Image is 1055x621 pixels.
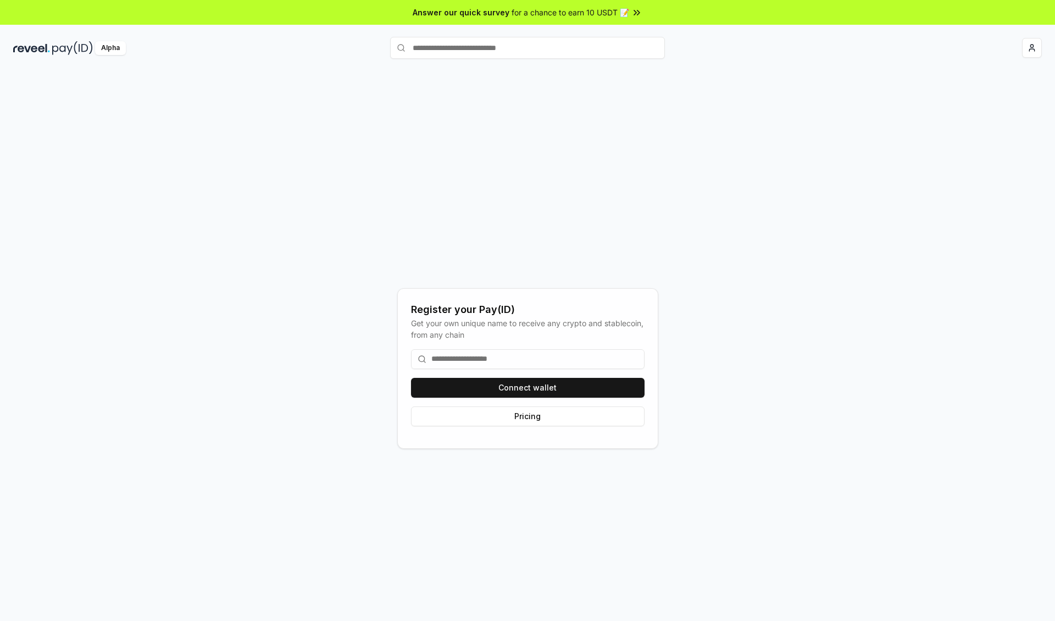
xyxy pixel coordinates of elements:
span: Answer our quick survey [413,7,509,18]
span: for a chance to earn 10 USDT 📝 [512,7,629,18]
img: pay_id [52,41,93,55]
img: reveel_dark [13,41,50,55]
div: Get your own unique name to receive any crypto and stablecoin, from any chain [411,317,645,340]
button: Pricing [411,406,645,426]
div: Alpha [95,41,126,55]
div: Register your Pay(ID) [411,302,645,317]
button: Connect wallet [411,378,645,398]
